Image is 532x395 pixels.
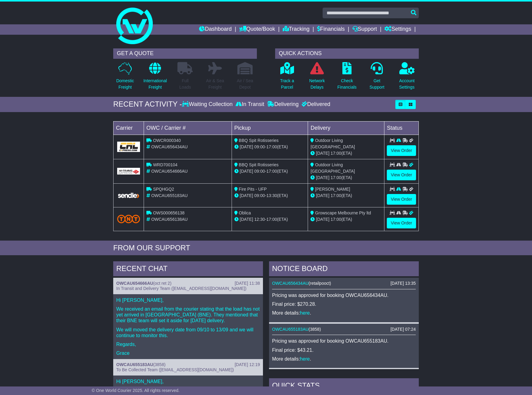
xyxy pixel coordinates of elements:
p: Grace [116,350,260,356]
div: (ETA) [310,192,382,199]
p: More details: . [272,356,416,362]
div: GET A QUOTE [113,48,257,59]
span: 17:00 [331,151,341,156]
div: ( ) [272,281,416,286]
p: Air / Sea Depot [237,78,253,90]
a: here [300,310,310,316]
p: Hi [PERSON_NAME], [116,379,260,384]
span: 17:00 [331,193,341,198]
span: 3858 [310,327,320,332]
span: 09:00 [254,144,265,149]
p: Final price: $270.28. [272,301,416,307]
span: OWCAU655183AU [151,193,188,198]
p: Full Loads [177,78,193,90]
a: InternationalFreight [143,62,167,94]
div: - (ETA) [234,168,306,175]
a: View Order [387,170,416,180]
p: Pricing was approved for booking OWCAU656434AU. [272,292,416,298]
a: here [300,356,310,361]
div: RECENT CHAT [113,261,263,278]
a: GetSupport [369,62,385,94]
p: Air & Sea Freight [206,78,224,90]
div: ( ) [116,362,260,367]
p: Track a Parcel [280,78,294,90]
span: 17:00 [266,169,277,174]
span: 13:30 [266,193,277,198]
span: retailpooct [310,281,330,286]
span: [DATE] [240,193,253,198]
p: Check Financials [338,78,357,90]
div: Delivering [266,101,300,108]
p: Account Settings [399,78,415,90]
p: Domestic Freight [116,78,134,90]
p: Get Support [369,78,384,90]
a: AccountSettings [399,62,415,94]
span: [DATE] [240,217,253,222]
div: (ETA) [310,150,382,157]
td: Delivery [308,121,384,135]
div: [DATE] 13:35 [390,281,416,286]
span: [PERSON_NAME] [315,187,350,192]
span: © One World Courier 2025. All rights reserved. [92,388,180,393]
span: OWCR000340 [153,138,181,143]
span: 17:00 [266,144,277,149]
a: Financials [317,24,345,35]
div: [DATE] 07:24 [390,327,416,332]
div: (ETA) [310,216,382,223]
a: View Order [387,218,416,228]
span: [DATE] [240,169,253,174]
a: DomesticFreight [116,62,134,94]
td: Carrier [114,121,144,135]
span: Outdoor Living [GEOGRAPHIC_DATA] [310,138,355,149]
a: NetworkDelays [309,62,325,94]
span: 3858 [155,362,164,367]
td: OWC / Carrier # [144,121,232,135]
p: Network Delays [309,78,325,90]
a: View Order [387,194,416,205]
div: - (ETA) [234,192,306,199]
div: Delivered [300,101,330,108]
a: Quote/Book [239,24,275,35]
div: - (ETA) [234,216,306,223]
div: [DATE] 11:38 [235,281,260,286]
div: NOTICE BOARD [269,261,419,278]
span: [DATE] [240,144,253,149]
p: We will moved the delivery date from 09/10 to 13/09 and we will continue to monitor this. [116,327,260,338]
img: GetCarrierServiceLogo [117,168,140,175]
span: Growscape Melbourne Pty ltd [315,210,371,215]
p: More details: . [272,310,416,316]
a: CheckFinancials [337,62,357,94]
td: Status [384,121,419,135]
span: OWCAU656138AU [151,217,188,222]
a: Support [352,24,377,35]
span: OWCAU654666AU [151,169,188,174]
img: GetCarrierServiceLogo [117,192,140,199]
span: [DATE] [316,175,329,180]
div: (ETA) [310,175,382,181]
a: Dashboard [199,24,232,35]
span: BBQ Spit Rotisseries [239,162,279,167]
a: Track aParcel [280,62,294,94]
p: Regards, [116,341,260,347]
div: RECENT ACTIVITY - [113,100,182,109]
span: Oblica [239,210,251,215]
div: Quick Stats [269,378,419,395]
a: OWCAU656434AU [272,281,309,286]
p: International Freight [143,78,167,90]
span: OWS000656138 [153,210,185,215]
span: BBQ Spit Rotisseries [239,138,279,143]
p: We received an email from the courier stating that the load has not yet arrived in [GEOGRAPHIC_DA... [116,306,260,324]
span: [DATE] [316,151,329,156]
span: WRD700104 [153,162,177,167]
a: View Order [387,145,416,156]
a: OWCAU654666AU [116,281,153,286]
div: - (ETA) [234,144,306,150]
div: Waiting Collection [182,101,234,108]
p: Final price: $43.21. [272,347,416,353]
div: QUICK ACTIONS [275,48,419,59]
div: [DATE] 12:19 [235,362,260,367]
span: [DATE] [316,217,329,222]
span: 17:00 [331,217,341,222]
span: [DATE] [316,193,329,198]
span: SPQHGQ2 [153,187,174,192]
